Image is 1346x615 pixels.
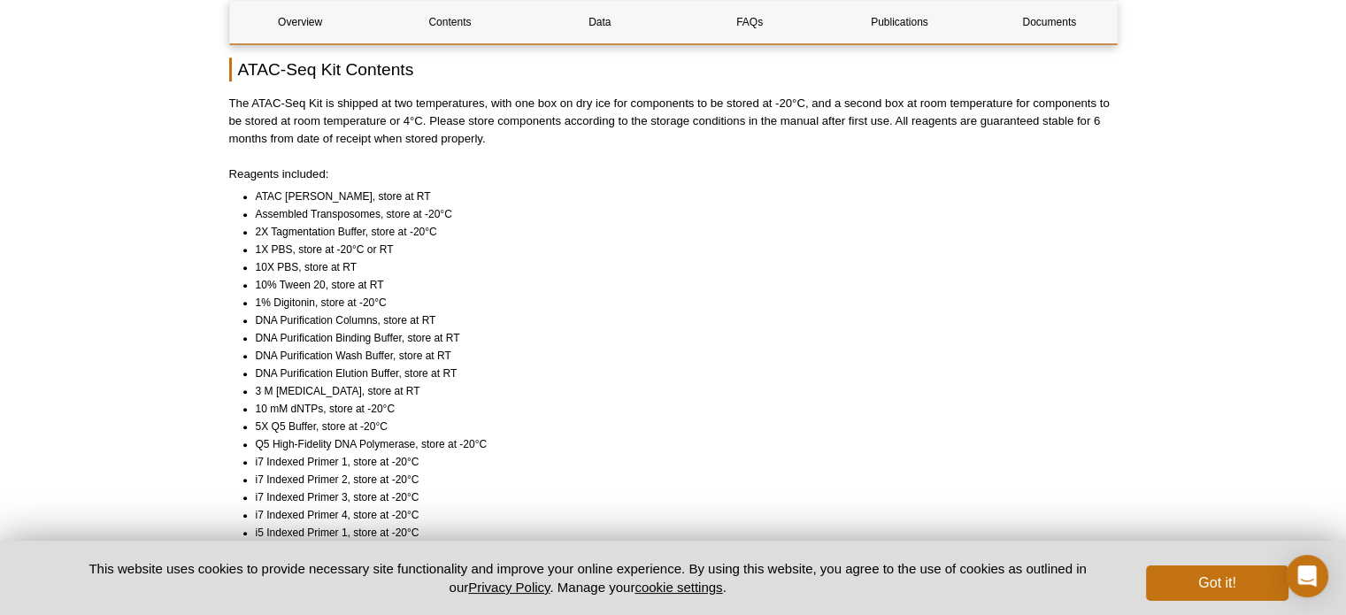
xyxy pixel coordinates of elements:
a: Documents [979,1,1119,43]
div: Open Intercom Messenger [1286,555,1328,597]
li: 5X Q5 Buffer, store at -20°C [256,418,1102,435]
li: DNA Purification Columns, store at RT [256,311,1102,329]
li: DNA Purification Elution Buffer, store at RT [256,365,1102,382]
li: i7 Indexed Primer 4, store at -20°C [256,506,1102,524]
li: DNA Purification Binding Buffer, store at RT [256,329,1102,347]
li: 10% Tween 20, store at RT [256,276,1102,294]
li: Assembled Transposomes, store at -20°C [256,205,1102,223]
li: 10 mM dNTPs, store at -20°C [256,400,1102,418]
li: ATAC [PERSON_NAME], store at RT [256,188,1102,205]
li: 2X Tagmentation Buffer, store at -20°C [256,223,1102,241]
a: Privacy Policy [468,580,550,595]
a: Data [529,1,670,43]
li: 10X PBS, store at RT [256,258,1102,276]
li: i7 Indexed Primer 1, store at -20°C [256,453,1102,471]
li: i5 Indexed Primer 1, store at -20°C [256,524,1102,542]
button: Got it! [1146,565,1288,601]
button: cookie settings [635,580,722,595]
li: i7 Indexed Primer 2, store at -20°C [256,471,1102,488]
li: DNA Purification Wash Buffer, store at RT [256,347,1102,365]
h2: ATAC-Seq Kit Contents [229,58,1118,81]
li: 3 M [MEDICAL_DATA], store at RT [256,382,1102,400]
a: Publications [829,1,970,43]
p: Reagents included: [229,165,1118,183]
li: 1X PBS, store at -20°C or RT [256,241,1102,258]
a: Overview [230,1,371,43]
a: FAQs [679,1,819,43]
li: 1% Digitonin, store at -20°C [256,294,1102,311]
li: Q5 High-Fidelity DNA Polymerase, store at -20°C [256,435,1102,453]
p: This website uses cookies to provide necessary site functionality and improve your online experie... [58,559,1118,596]
li: i7 Indexed Primer 3, store at -20°C [256,488,1102,506]
p: The ATAC-Seq Kit is shipped at two temperatures, with one box on dry ice for components to be sto... [229,95,1118,148]
a: Contents [380,1,520,43]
